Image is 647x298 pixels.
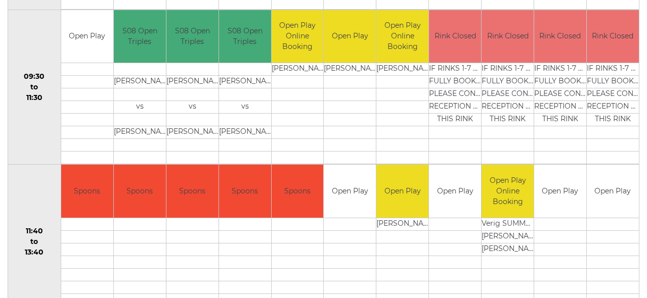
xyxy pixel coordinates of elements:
td: Spoons [272,165,324,218]
td: [PERSON_NAME] [324,63,376,76]
td: THIS RINK [429,114,481,126]
td: IF RINKS 1-7 ARE [534,63,586,76]
td: FULLY BOOKED [587,76,639,88]
td: PLEASE CONTACT [587,88,639,101]
td: vs [166,101,219,114]
td: [PERSON_NAME] [114,76,166,88]
td: RECEPTION TO BOOK [429,101,481,114]
td: vs [219,101,271,114]
td: Spoons [166,165,219,218]
td: [PERSON_NAME] [166,76,219,88]
td: FULLY BOOKED [482,76,534,88]
td: [PERSON_NAME] [219,126,271,139]
td: Rink Closed [429,10,481,63]
td: IF RINKS 1-7 ARE [587,63,639,76]
td: S08 Open Triples [114,10,166,63]
td: FULLY BOOKED [534,76,586,88]
td: Open Play Online Booking [482,165,534,218]
td: [PERSON_NAME] [482,230,534,243]
td: Verig SUMMERFIELD [482,218,534,230]
td: [PERSON_NAME] [482,243,534,256]
td: PLEASE CONTACT [482,88,534,101]
td: Open Play [324,165,376,218]
td: PLEASE CONTACT [429,88,481,101]
td: THIS RINK [482,114,534,126]
td: Open Play [376,165,428,218]
td: Open Play [534,165,586,218]
td: Open Play [324,10,376,63]
td: Spoons [114,165,166,218]
td: [PERSON_NAME] [219,76,271,88]
td: Open Play Online Booking [272,10,324,63]
td: THIS RINK [534,114,586,126]
td: [PERSON_NAME] [376,218,428,230]
td: Rink Closed [534,10,586,63]
td: Rink Closed [587,10,639,63]
td: RECEPTION TO BOOK [482,101,534,114]
td: Rink Closed [482,10,534,63]
td: Open Play [429,165,481,218]
td: Open Play Online Booking [376,10,428,63]
td: FULLY BOOKED [429,76,481,88]
td: [PERSON_NAME] [166,126,219,139]
td: [PERSON_NAME] [272,63,324,76]
td: THIS RINK [587,114,639,126]
td: IF RINKS 1-7 ARE [429,63,481,76]
td: IF RINKS 1-7 ARE [482,63,534,76]
td: RECEPTION TO BOOK [587,101,639,114]
td: S08 Open Triples [219,10,271,63]
td: S08 Open Triples [166,10,219,63]
td: Open Play [61,10,113,63]
td: [PERSON_NAME] [376,63,428,76]
td: PLEASE CONTACT [534,88,586,101]
td: Spoons [219,165,271,218]
td: Spoons [61,165,113,218]
td: 09:30 to 11:30 [8,10,61,165]
td: Open Play [587,165,639,218]
td: vs [114,101,166,114]
td: RECEPTION TO BOOK [534,101,586,114]
td: [PERSON_NAME] [114,126,166,139]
